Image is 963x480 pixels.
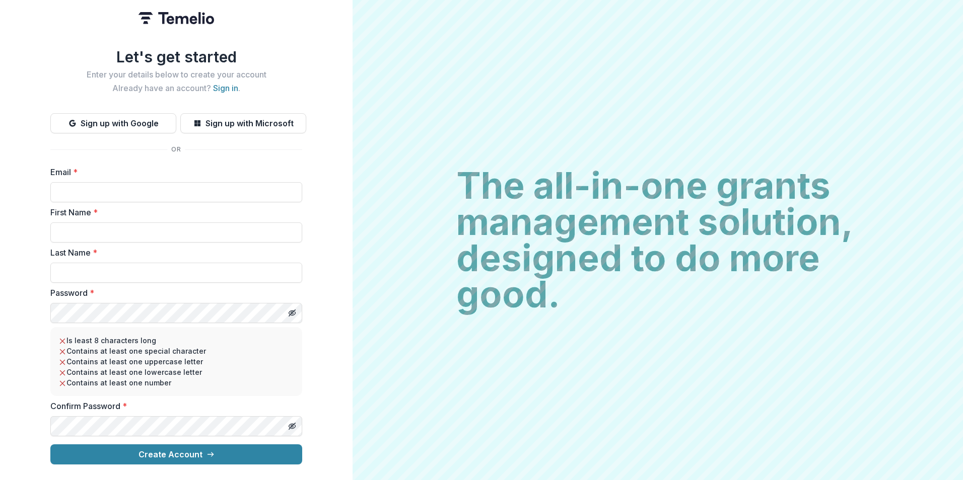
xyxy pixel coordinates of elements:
[50,166,296,178] label: Email
[50,113,176,133] button: Sign up with Google
[58,335,294,346] li: Is least 8 characters long
[284,418,300,434] button: Toggle password visibility
[50,400,296,412] label: Confirm Password
[284,305,300,321] button: Toggle password visibility
[50,84,302,93] h2: Already have an account? .
[58,367,294,377] li: Contains at least one lowercase letter
[50,70,302,79] h2: Enter your details below to create your account
[50,206,296,218] label: First Name
[180,113,306,133] button: Sign up with Microsoft
[50,287,296,299] label: Password
[58,377,294,388] li: Contains at least one number
[50,444,302,464] button: Create Account
[58,356,294,367] li: Contains at least one uppercase letter
[213,83,238,93] a: Sign in
[58,346,294,356] li: Contains at least one special character
[50,48,302,66] h1: Let's get started
[139,12,214,24] img: Temelio
[50,247,296,259] label: Last Name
